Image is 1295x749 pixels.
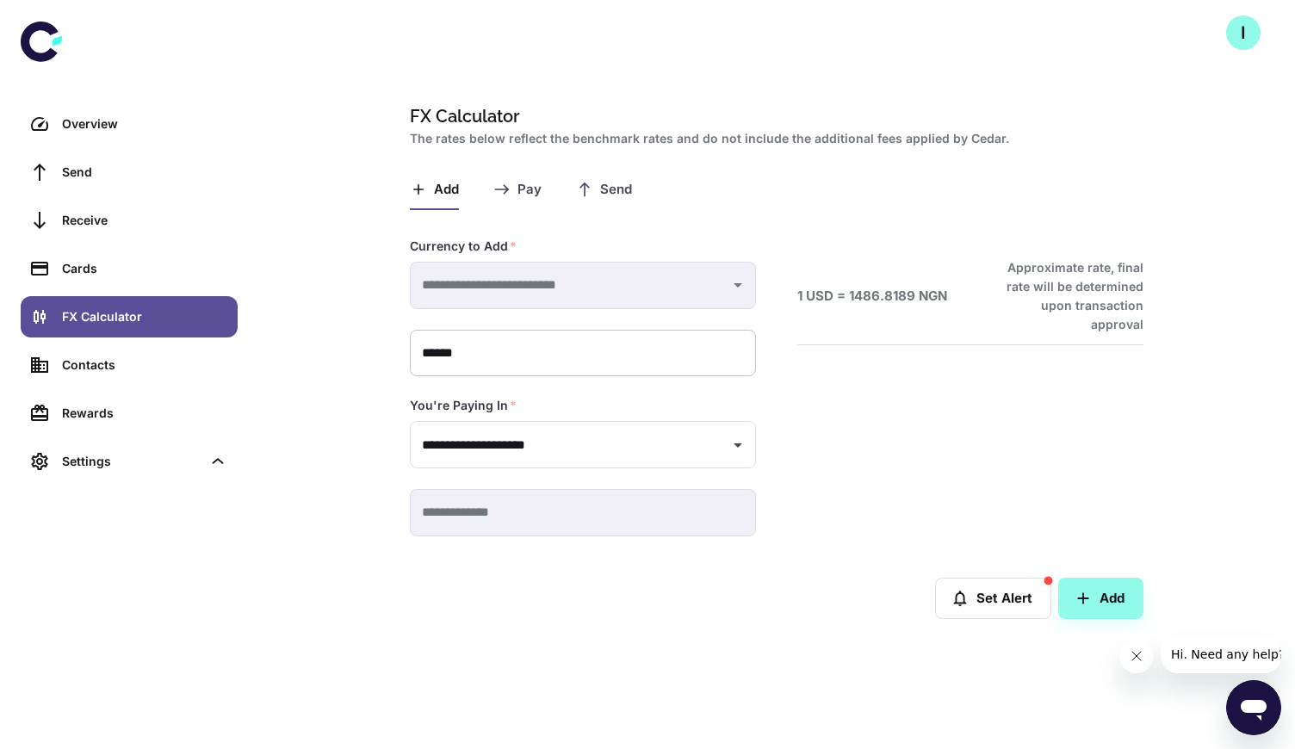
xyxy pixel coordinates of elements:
div: Send [62,163,227,182]
a: Receive [21,200,238,241]
a: Cards [21,248,238,289]
a: Rewards [21,393,238,434]
label: You're Paying In [410,397,517,414]
a: Send [21,152,238,193]
h1: FX Calculator [410,103,1137,129]
span: Pay [517,182,542,198]
div: Settings [62,452,201,471]
iframe: Close message [1119,639,1154,673]
button: Open [726,433,750,457]
div: Rewards [62,404,227,423]
div: Contacts [62,356,227,374]
div: Cards [62,259,227,278]
span: Hi. Need any help? [10,12,124,26]
h6: 1 USD = 1486.8189 NGN [797,287,947,306]
h2: The rates below reflect the benchmark rates and do not include the additional fees applied by Cedar. [410,129,1137,148]
a: Overview [21,103,238,145]
h6: Approximate rate, final rate will be determined upon transaction approval [988,258,1143,334]
iframe: Message from company [1161,635,1281,673]
iframe: Button to launch messaging window [1226,680,1281,735]
button: Set Alert [935,578,1051,619]
a: Contacts [21,344,238,386]
span: Add [434,182,459,198]
label: Currency to Add [410,238,517,255]
button: I [1226,15,1261,50]
div: Receive [62,211,227,230]
span: Send [600,182,632,198]
div: Overview [62,115,227,133]
div: FX Calculator [62,307,227,326]
button: Add [1058,578,1143,619]
div: Settings [21,441,238,482]
a: FX Calculator [21,296,238,337]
